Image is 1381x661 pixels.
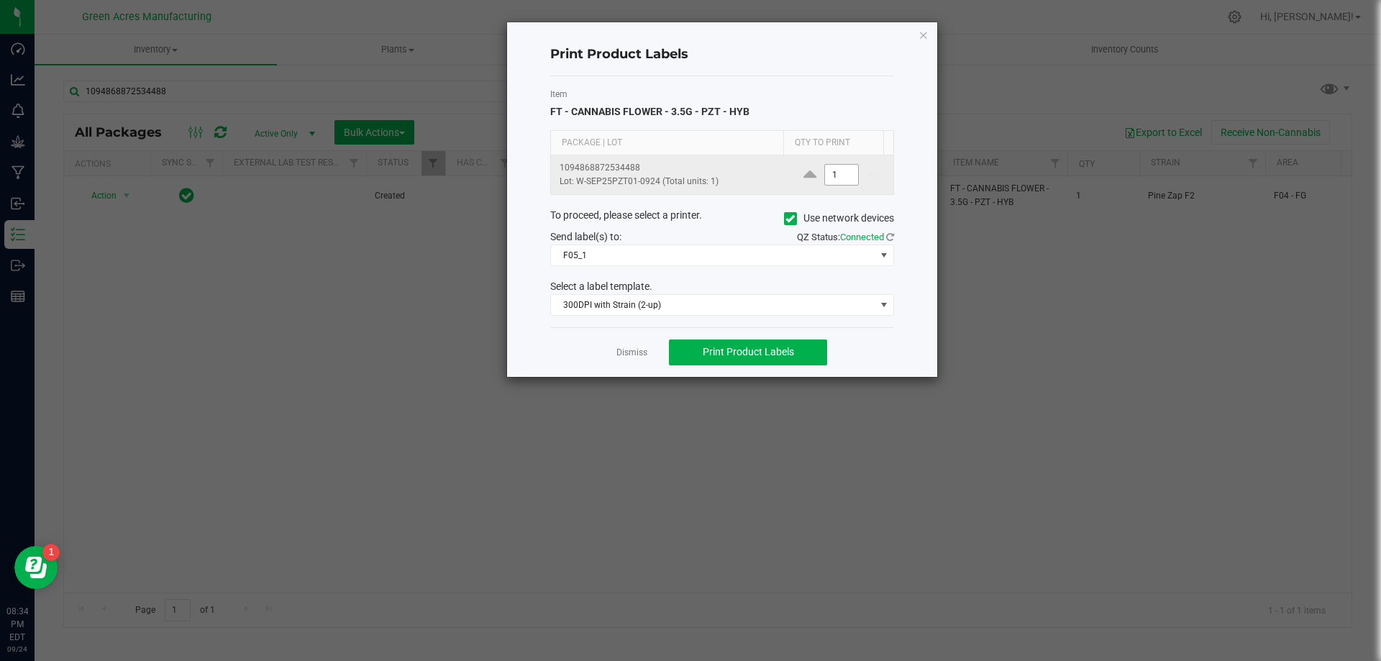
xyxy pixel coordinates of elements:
th: Package | Lot [551,131,783,155]
th: Qty to Print [783,131,883,155]
label: Use network devices [784,211,894,226]
span: F05_1 [551,245,875,265]
p: Lot: W-SEP25PZT01-0924 (Total units: 1) [560,175,782,188]
span: QZ Status: [797,232,894,242]
iframe: Resource center unread badge [42,544,60,561]
div: Select a label template. [539,279,905,294]
label: Item [550,88,894,101]
span: Connected [840,232,884,242]
a: Dismiss [616,347,647,359]
span: 300DPI with Strain (2-up) [551,295,875,315]
span: Print Product Labels [703,346,794,357]
iframe: Resource center [14,546,58,589]
button: Print Product Labels [669,339,827,365]
div: To proceed, please select a printer. [539,208,905,229]
h4: Print Product Labels [550,45,894,64]
span: Send label(s) to: [550,231,621,242]
p: 1094868872534488 [560,161,782,175]
span: FT - CANNABIS FLOWER - 3.5G - PZT - HYB [550,106,749,117]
